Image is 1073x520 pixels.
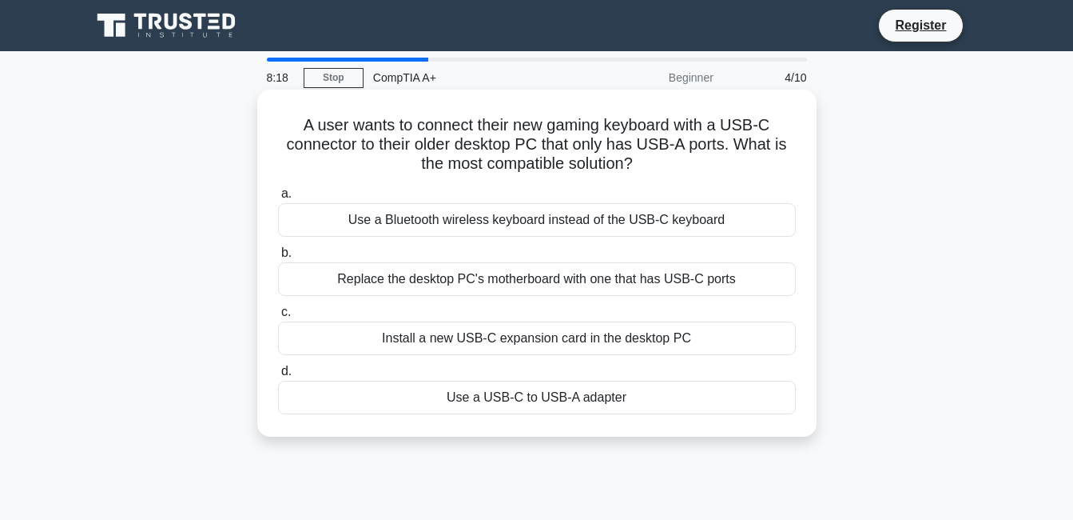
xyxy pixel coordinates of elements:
[583,62,723,94] div: Beginner
[304,68,364,88] a: Stop
[278,322,796,355] div: Install a new USB-C expansion card in the desktop PC
[723,62,817,94] div: 4/10
[257,62,304,94] div: 8:18
[278,381,796,414] div: Use a USB-C to USB-A adapter
[281,246,292,259] span: b.
[276,115,797,174] h5: A user wants to connect their new gaming keyboard with a USB-C connector to their older desktop P...
[278,262,796,296] div: Replace the desktop PC's motherboard with one that has USB-C ports
[278,203,796,237] div: Use a Bluetooth wireless keyboard instead of the USB-C keyboard
[281,305,291,318] span: c.
[281,186,292,200] span: a.
[885,15,956,35] a: Register
[364,62,583,94] div: CompTIA A+
[281,364,292,378] span: d.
